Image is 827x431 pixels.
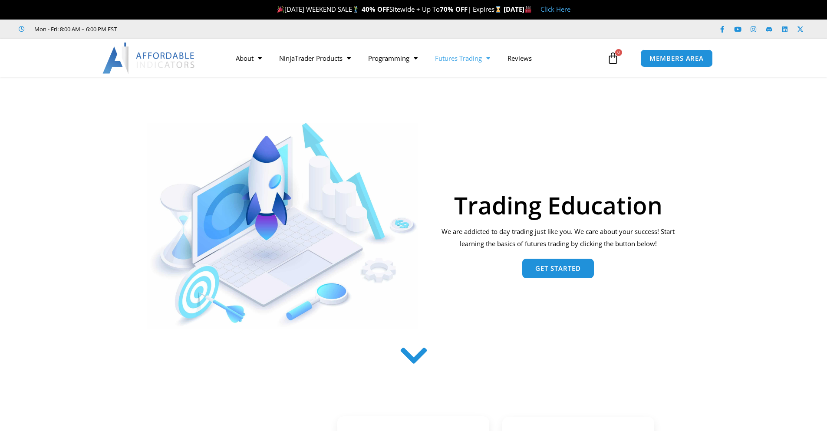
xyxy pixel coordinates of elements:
span: [DATE] WEEKEND SALE Sitewide + Up To | Expires [275,5,503,13]
img: 🏭 [525,6,531,13]
a: NinjaTrader Products [270,48,359,68]
a: Click Here [540,5,570,13]
img: 🏌️‍♂️ [353,6,359,13]
img: LogoAI | Affordable Indicators – NinjaTrader [102,43,196,74]
span: 0 [615,49,622,56]
a: About [227,48,270,68]
img: 🎉 [277,6,284,13]
span: MEMBERS AREA [649,55,704,62]
img: AdobeStock 293954085 1 Converted | Affordable Indicators – NinjaTrader [147,123,419,329]
a: Programming [359,48,426,68]
span: Get Started [535,265,581,272]
h1: Trading Education [436,193,680,217]
nav: Menu [227,48,605,68]
iframe: Customer reviews powered by Trustpilot [129,25,259,33]
a: Reviews [499,48,540,68]
strong: [DATE] [504,5,532,13]
a: 0 [594,46,632,71]
a: Get Started [522,259,594,278]
strong: 70% OFF [440,5,468,13]
strong: 40% OFF [362,5,389,13]
a: MEMBERS AREA [640,49,713,67]
p: We are addicted to day trading just like you. We care about your success! Start learning the basi... [436,226,680,250]
span: Mon - Fri: 8:00 AM – 6:00 PM EST [32,24,117,34]
a: Futures Trading [426,48,499,68]
img: ⌛ [495,6,501,13]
